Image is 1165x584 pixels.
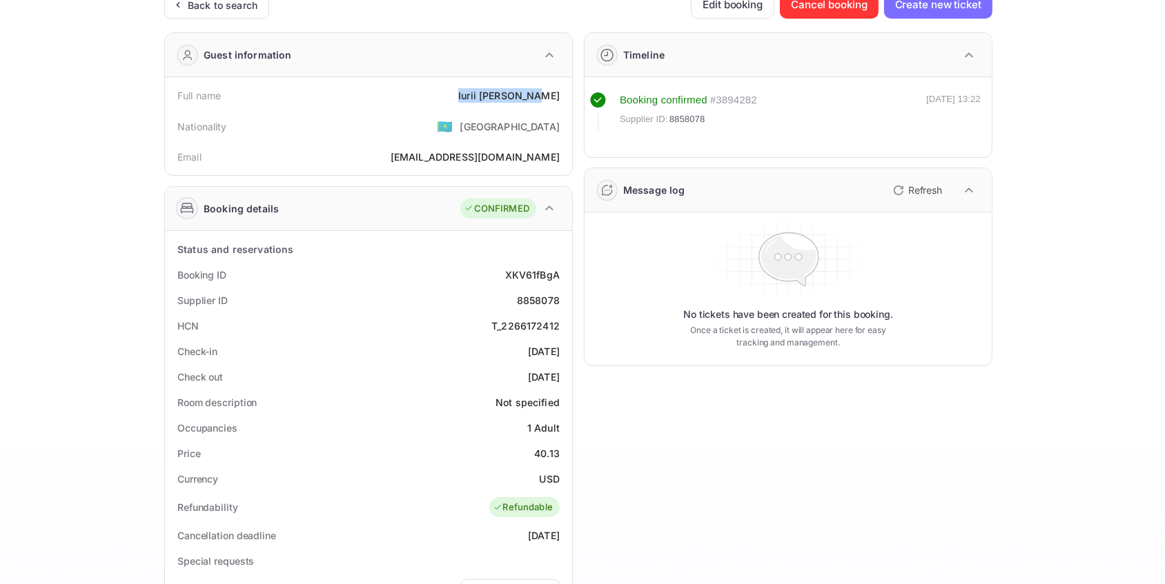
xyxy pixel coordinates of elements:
[177,554,254,568] div: Special requests
[528,344,560,359] div: [DATE]
[177,395,257,410] div: Room description
[437,114,453,139] span: United States
[177,150,202,164] div: Email
[623,48,665,62] div: Timeline
[710,92,757,108] div: # 3894282
[683,308,893,321] p: No tickets have been created for this booking.
[496,395,560,410] div: Not specified
[460,119,560,134] div: [GEOGRAPHIC_DATA]
[177,446,201,461] div: Price
[908,183,942,197] p: Refresh
[517,293,560,308] div: 8858078
[528,370,560,384] div: [DATE]
[204,48,292,62] div: Guest information
[926,92,981,132] div: [DATE] 13:22
[620,112,668,126] span: Supplier ID:
[391,150,560,164] div: [EMAIL_ADDRESS][DOMAIN_NAME]
[885,179,948,201] button: Refresh
[464,202,529,216] div: CONFIRMED
[177,421,237,435] div: Occupancies
[620,92,707,108] div: Booking confirmed
[540,472,560,486] div: USD
[534,446,560,461] div: 40.13
[177,119,227,134] div: Nationality
[493,501,554,514] div: Refundable
[527,421,560,435] div: 1 Adult
[623,183,685,197] div: Message log
[204,201,279,216] div: Booking details
[177,472,218,486] div: Currency
[177,268,226,282] div: Booking ID
[458,88,560,103] div: Iurii [PERSON_NAME]
[177,88,221,103] div: Full name
[177,370,223,384] div: Check out
[177,344,217,359] div: Check-in
[491,319,560,333] div: T_2266172412
[528,528,560,543] div: [DATE]
[177,242,293,256] div: Status and reservations
[679,324,897,349] p: Once a ticket is created, it will appear here for easy tracking and management.
[177,528,276,543] div: Cancellation deadline
[177,500,238,514] div: Refundability
[177,319,199,333] div: HCN
[177,293,228,308] div: Supplier ID
[669,112,705,126] span: 8858078
[505,268,560,282] div: XKV61fBgA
